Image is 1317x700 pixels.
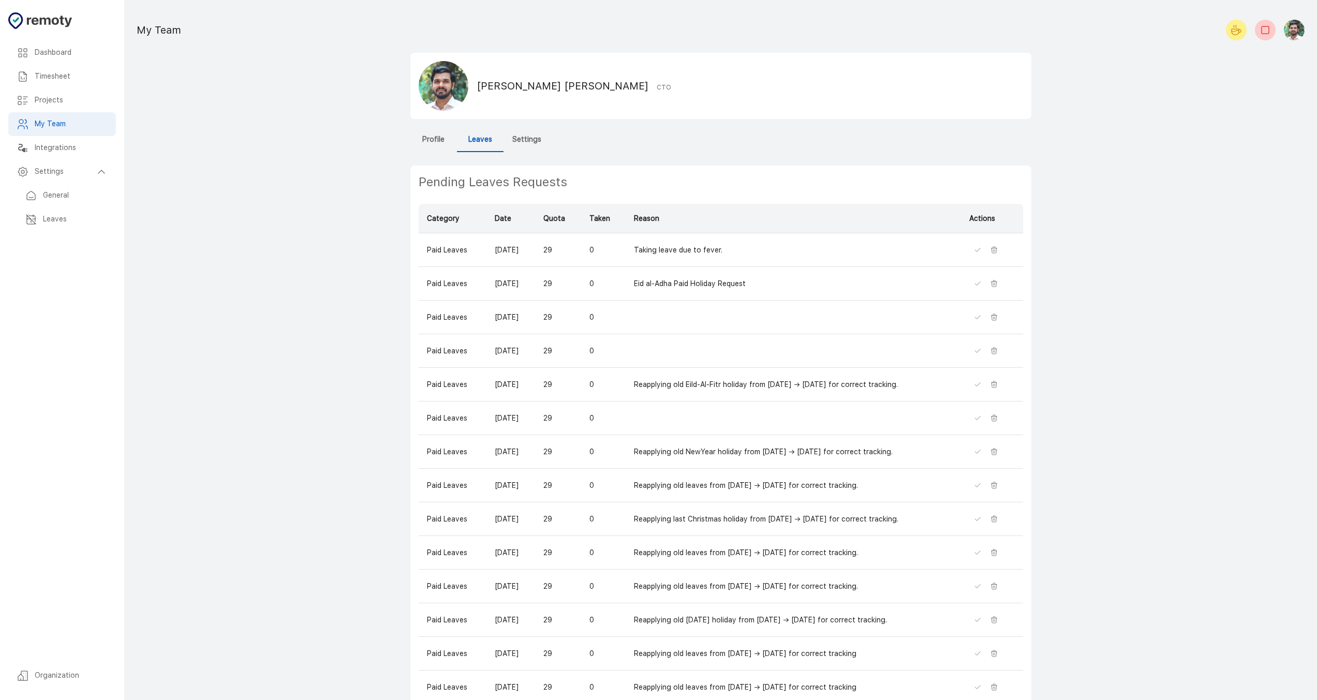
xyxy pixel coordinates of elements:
td: 0 [581,435,626,469]
td: 29 [535,401,581,435]
td: [DATE] [486,570,535,603]
td: [DATE] [486,301,535,334]
h6: Organization [35,670,108,681]
h2: Pending Leaves Requests [419,174,822,190]
td: 0 [581,536,626,570]
h6: Settings [512,134,541,145]
td: 29 [535,301,581,334]
th: Paid Leaves [419,469,486,502]
td: Reapplying old Eild-Al-Fitr holiday from [DATE] → [DATE] for correct tracking. [626,368,961,401]
th: Paid Leaves [419,570,486,603]
div: Dashboard [8,41,116,65]
div: General [8,184,116,207]
img: Muhammed Afsal Villan [1284,20,1305,40]
td: 0 [581,334,626,368]
td: 0 [581,603,626,637]
div: Integrations [8,136,116,160]
h6: Dashboard [35,47,108,58]
td: [DATE] [486,502,535,536]
th: Quota [535,204,581,233]
h6: Timesheet [35,71,108,82]
td: [DATE] [486,637,535,671]
td: 0 [581,267,626,301]
h6: Settings [35,166,95,177]
th: Date [486,204,535,233]
td: Reapplying last Christmas holiday from [DATE] → [DATE] for correct tracking. [626,502,961,536]
h6: Projects [35,95,108,106]
th: Paid Leaves [419,435,486,469]
td: 29 [535,435,581,469]
th: Category [419,204,486,233]
td: [DATE] [486,469,535,502]
td: Eid al-Adha Paid Holiday Request [626,267,961,301]
th: Paid Leaves [419,401,486,435]
td: [DATE] [486,233,535,267]
button: Check-out [1255,20,1276,40]
td: 29 [535,502,581,536]
td: 0 [581,469,626,502]
th: Taken [581,204,626,233]
td: Reapplying old leaves from [DATE] → [DATE] for correct tracking. [626,469,961,502]
td: 0 [581,637,626,671]
h1: My Team [137,22,181,38]
h6: Profile [422,134,445,145]
td: 29 [535,368,581,401]
div: Timesheet [8,65,116,88]
td: 0 [581,570,626,603]
td: [DATE] [486,334,535,368]
th: Reason [626,204,961,233]
th: Paid Leaves [419,603,486,637]
th: Paid Leaves [419,536,486,570]
td: Reapplying old [DATE] holiday from [DATE] → [DATE] for correct tracking. [626,603,961,637]
button: Muhammed Afsal Villan [1280,16,1305,44]
td: 0 [581,368,626,401]
h6: Integrations [35,142,108,154]
td: Reapplying old leaves from [DATE] → [DATE] for correct tracking [626,637,961,671]
td: 29 [535,469,581,502]
th: Paid Leaves [419,267,486,301]
td: Reapplying old NewYear holiday from [DATE] → [DATE] for correct tracking. [626,435,961,469]
td: Reapplying old leaves from [DATE] → [DATE] for correct tracking. [626,570,961,603]
td: [DATE] [486,536,535,570]
div: Leaves [8,207,116,231]
th: Paid Leaves [419,637,486,671]
td: [DATE] [486,267,535,301]
h6: Leaves [468,134,492,145]
td: Reapplying old leaves from [DATE] → [DATE] for correct tracking. [626,536,961,570]
p: [PERSON_NAME] [PERSON_NAME] [477,78,671,94]
td: 29 [535,233,581,267]
div: Organization [8,664,116,688]
img: 8290408747618_99ecdc37de038816dc3b_512.jpg [419,61,468,111]
td: [DATE] [486,603,535,637]
td: 0 [581,502,626,536]
h6: General [43,190,108,201]
td: 0 [581,401,626,435]
span: CTO [648,84,671,91]
div: Team Tabs [410,127,1031,152]
td: Taking leave due to fever. [626,233,961,267]
td: 29 [535,570,581,603]
th: Actions [961,204,1023,233]
div: Settings [8,160,116,184]
th: Paid Leaves [419,301,486,334]
button: Start your break [1226,20,1247,40]
th: Paid Leaves [419,502,486,536]
h6: My Team [35,118,108,130]
td: [DATE] [486,368,535,401]
div: My Team [8,112,116,136]
td: 29 [535,536,581,570]
td: [DATE] [486,435,535,469]
td: 0 [581,301,626,334]
h6: Leaves [43,214,108,225]
td: 29 [535,267,581,301]
th: Paid Leaves [419,334,486,368]
td: 29 [535,334,581,368]
th: Paid Leaves [419,233,486,267]
div: Projects [8,88,116,112]
th: Paid Leaves [419,368,486,401]
td: [DATE] [486,401,535,435]
td: 0 [581,233,626,267]
td: 29 [535,603,581,637]
td: 29 [535,637,581,671]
